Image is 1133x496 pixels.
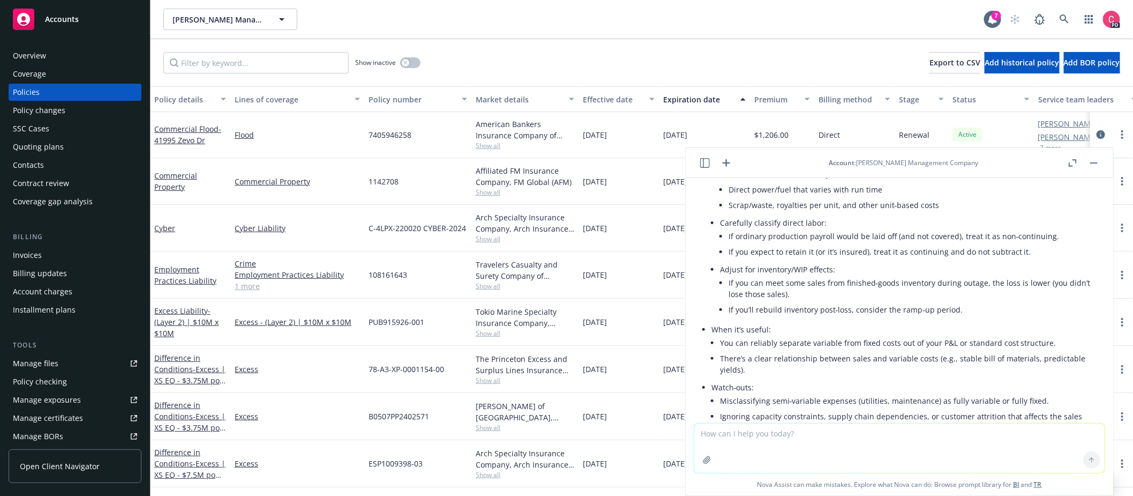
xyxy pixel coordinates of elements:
[1013,480,1019,489] a: BI
[476,306,574,329] div: Tokio Marine Specialty Insurance Company, Philadelphia Insurance Companies
[957,130,978,139] span: Active
[583,316,607,328] span: [DATE]
[899,129,929,140] span: Renewal
[154,353,226,397] a: Difference in Conditions
[13,373,67,390] div: Policy checking
[163,9,297,30] button: [PERSON_NAME] Management Company
[476,94,562,105] div: Market details
[355,58,396,67] span: Show inactive
[583,129,607,140] span: [DATE]
[663,223,687,234] span: [DATE]
[9,193,141,210] a: Coverage gap analysis
[163,52,349,73] input: Filter by keyword...
[369,129,411,140] span: 7405946258
[9,65,141,83] a: Coverage
[663,94,734,105] div: Expiration date
[45,15,79,24] span: Accounts
[9,391,141,409] a: Manage exposures
[154,411,226,444] span: - Excess | XS EQ - $3.75M po $10M x $20M
[235,129,360,140] a: Flood
[154,124,221,145] a: Commercial Flood
[476,165,574,188] div: Affiliated FM Insurance Company, FM Global (AFM)
[235,458,360,469] a: Excess
[364,86,471,112] button: Policy number
[895,86,948,112] button: Stage
[829,158,979,167] div: : [PERSON_NAME] Management Company
[1038,118,1098,129] a: [PERSON_NAME]
[13,265,67,282] div: Billing updates
[235,364,360,375] a: Excess
[9,175,141,192] a: Contract review
[13,65,46,83] div: Coverage
[13,157,44,174] div: Contacts
[154,94,214,105] div: Policy details
[720,351,1096,377] li: There’s a clear relationship between sales and variable costs (e.g., stable bill of materials, pr...
[729,244,1096,260] li: If you expect to retain it (or it’s insured), treat it as continuing and do not subtract it.
[154,364,226,397] span: - Excess | XS EQ - $3.75M po $10M x $20M
[476,141,574,150] span: Show all
[476,212,574,234] div: Arch Specialty Insurance Company, Arch Insurance Company, CRC Group
[13,138,64,156] div: Quoting plans
[711,77,1096,322] li: How to do it:
[663,364,687,375] span: [DATE]
[235,176,360,187] a: Commercial Property
[154,306,219,338] span: - (Layer 2) | $10M x $10M
[583,176,607,187] span: [DATE]
[659,86,750,112] button: Expiration date
[13,428,63,445] div: Manage BORs
[369,458,423,469] span: ESP1009398-03
[369,364,444,375] span: 78-A3-XP-0001154-00
[13,283,72,300] div: Account charges
[230,86,364,112] button: Lines of coverage
[1116,410,1129,423] a: more
[992,11,1001,20] div: 7
[750,86,814,112] button: Premium
[720,409,1096,435] li: Ignoring capacity constraints, supply chain dependencies, or customer attrition that affects the ...
[754,129,789,140] span: $1,206.00
[13,301,76,319] div: Installment plans
[154,171,197,192] a: Commercial Property
[9,157,141,174] a: Contacts
[9,301,141,319] a: Installment plans
[711,380,1096,453] li: Watch‑outs:
[1038,94,1125,105] div: Service team leaders
[13,102,65,119] div: Policy changes
[154,306,219,338] a: Excess Liability
[476,353,574,376] div: The Princeton Excess and Surplus Lines Insurance Company, [GEOGRAPHIC_DATA] Re, Amwins
[814,86,895,112] button: Billing method
[948,86,1034,112] button: Status
[1116,175,1129,188] a: more
[729,182,1096,197] li: Direct power/fuel that varies with run time
[1116,221,1129,234] a: more
[150,86,230,112] button: Policy details
[1029,9,1051,30] a: Report a Bug
[952,94,1018,105] div: Status
[1078,9,1100,30] a: Switch app
[9,84,141,101] a: Policies
[663,129,687,140] span: [DATE]
[729,302,1096,317] li: If you’ll rebuild inventory post‑loss, consider the ramp‑up period.
[9,283,141,300] a: Account charges
[1103,11,1120,28] img: photo
[1064,57,1120,68] span: Add BOR policy
[471,86,579,112] button: Market details
[476,376,574,385] span: Show all
[476,259,574,282] div: Travelers Casualty and Surety Company of America, Travelers Insurance, CRC Group
[663,269,687,280] span: [DATE]
[1116,316,1129,329] a: more
[369,176,399,187] span: 1142708
[1116,457,1129,470] a: more
[729,275,1096,302] li: If you can meet some sales from finished‑goods inventory during outage, the loss is lower (you di...
[9,120,141,137] a: SSC Cases
[13,355,58,372] div: Manage files
[369,223,466,234] span: C-4LPX-220020 CYBER-2024
[369,94,455,105] div: Policy number
[819,94,879,105] div: Billing method
[9,232,141,242] div: Billing
[13,247,42,264] div: Invoices
[1116,363,1129,376] a: more
[985,52,1060,73] button: Add historical policy
[13,193,93,210] div: Coverage gap analysis
[690,473,1109,495] span: Nova Assist can make mistakes. Explore what Nova can do: Browse prompt library for and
